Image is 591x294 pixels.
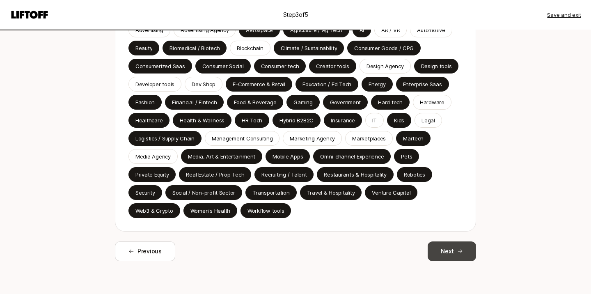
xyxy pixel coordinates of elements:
p: Blockchain [237,44,263,52]
p: Security [135,188,155,197]
p: Fashion [135,98,155,106]
p: Marketplaces [352,134,386,142]
div: Education / Ed Tech [302,80,351,88]
p: Design Agency [367,62,404,70]
p: Private Equity [135,170,169,179]
p: Legal [421,116,435,124]
p: Consumer Goods / CPG [354,44,414,52]
p: Dev Shop [192,80,215,88]
p: E-Commerce & Retail [233,80,285,88]
p: Health & Wellness [180,116,224,124]
button: Previous [115,241,175,261]
p: Real Estate / Prop Tech [186,170,244,179]
p: Design tools [421,62,452,70]
p: Hardware [420,98,444,106]
p: Consumer Social [202,62,244,70]
p: Marketing Agency [290,134,335,142]
p: Step 3 of 5 [283,10,308,20]
div: Consumer tech [261,62,299,70]
p: Media, Art & Entertainment [188,152,255,161]
p: Transportation [252,188,289,197]
p: Restaurants & Hospitality [324,170,387,179]
p: Management Consulting [212,134,273,142]
p: Food & Beverage [234,98,276,106]
p: Recruiting / Talent [261,170,307,179]
button: Save and exit [547,11,581,19]
p: Travel & Hospitality [307,188,355,197]
p: Insurance [331,116,355,124]
p: Web3 & Crypto [135,207,173,215]
div: Workflow tools [247,207,284,215]
p: Logistics / Supply Chain [135,134,195,142]
p: Creator tools [316,62,349,70]
p: Developer tools [135,80,174,88]
p: Social / Non-profit Sector [172,188,235,197]
p: Healthcare [135,116,163,124]
button: Next [428,241,476,261]
p: Climate / Sustainability [281,44,337,52]
p: HR Tech [242,116,262,124]
p: Hybrid B2B2C [279,116,314,124]
p: Energy [369,80,385,88]
p: Gaming [293,98,312,106]
p: Kids [394,116,404,124]
p: Women's Health [190,207,230,215]
p: Biomedical / Biotech [170,44,220,52]
p: Hard tech [378,98,403,106]
p: Enterprise Saas [403,80,442,88]
p: Martech [403,134,424,142]
p: Venture Capital [372,188,410,197]
p: Beauty [135,44,152,52]
p: Financial / Fintech [172,98,217,106]
p: IT [372,116,377,124]
p: Media Agency [135,152,171,161]
p: Robotics [404,170,425,179]
p: Omni-channel Experience [320,152,384,161]
p: Pets [401,152,412,161]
